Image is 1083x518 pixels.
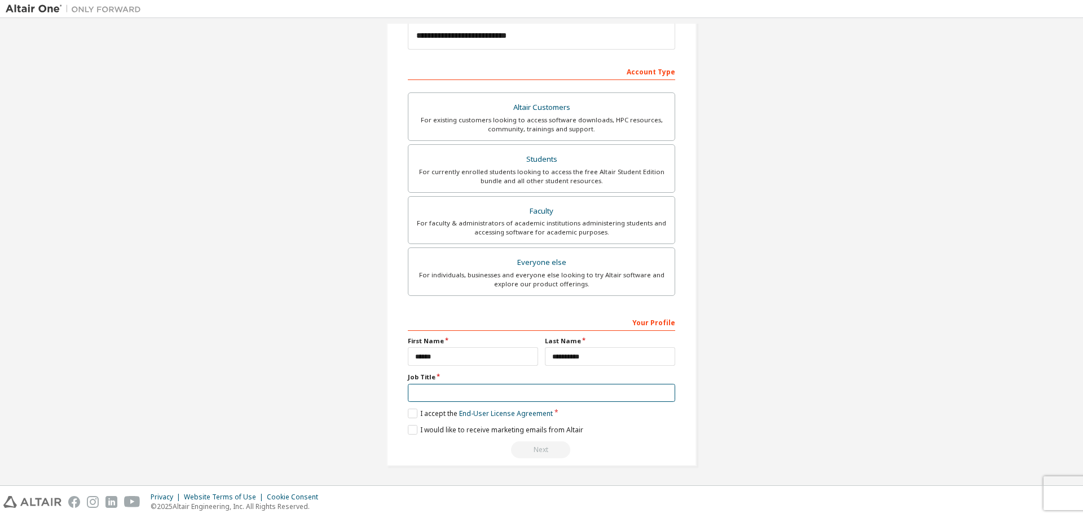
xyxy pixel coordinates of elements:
[151,502,325,511] p: © 2025 Altair Engineering, Inc. All Rights Reserved.
[3,496,61,508] img: altair_logo.svg
[408,425,583,435] label: I would like to receive marketing emails from Altair
[415,219,668,237] div: For faculty & administrators of academic institutions administering students and accessing softwa...
[105,496,117,508] img: linkedin.svg
[408,337,538,346] label: First Name
[408,373,675,382] label: Job Title
[408,441,675,458] div: Read and acccept EULA to continue
[415,116,668,134] div: For existing customers looking to access software downloads, HPC resources, community, trainings ...
[415,203,668,219] div: Faculty
[415,271,668,289] div: For individuals, businesses and everyone else looking to try Altair software and explore our prod...
[68,496,80,508] img: facebook.svg
[415,255,668,271] div: Everyone else
[545,337,675,346] label: Last Name
[6,3,147,15] img: Altair One
[415,152,668,167] div: Students
[124,496,140,508] img: youtube.svg
[267,493,325,502] div: Cookie Consent
[184,493,267,502] div: Website Terms of Use
[408,313,675,331] div: Your Profile
[408,409,553,418] label: I accept the
[459,409,553,418] a: End-User License Agreement
[151,493,184,502] div: Privacy
[87,496,99,508] img: instagram.svg
[415,100,668,116] div: Altair Customers
[415,167,668,185] div: For currently enrolled students looking to access the free Altair Student Edition bundle and all ...
[408,62,675,80] div: Account Type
